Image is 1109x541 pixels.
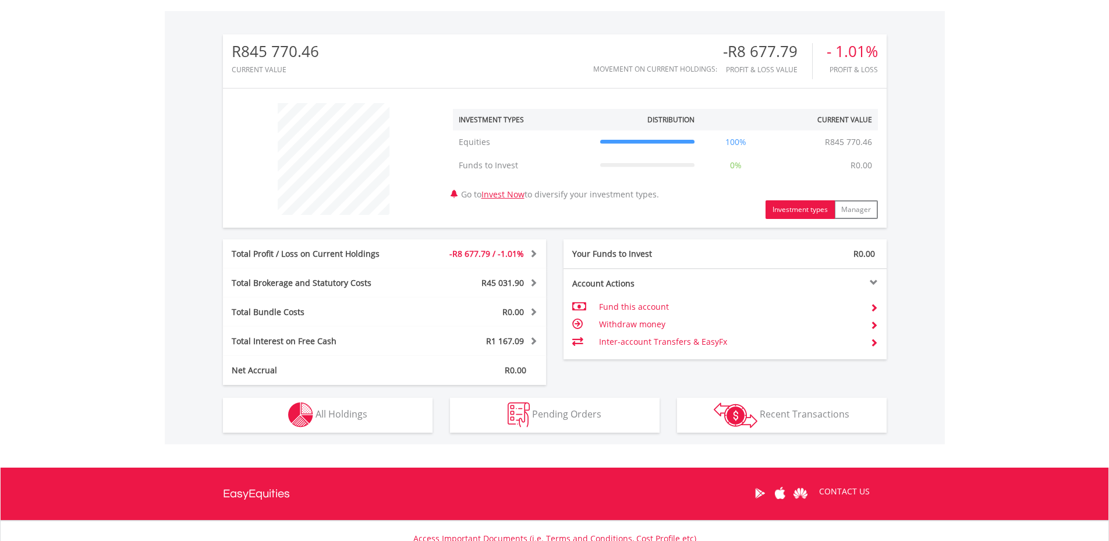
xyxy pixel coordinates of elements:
div: Net Accrual [223,365,412,376]
a: Huawei [791,475,811,511]
div: - 1.01% [827,43,878,60]
td: Equities [453,130,594,154]
div: Profit & Loss Value [723,66,812,73]
th: Investment Types [453,109,594,130]
span: R0.00 [853,248,875,259]
div: Total Interest on Free Cash [223,335,412,347]
div: Your Funds to Invest [564,248,725,260]
button: All Holdings [223,398,433,433]
span: R0.00 [502,306,524,317]
div: Account Actions [564,278,725,289]
td: R0.00 [845,154,878,177]
a: CONTACT US [811,475,878,508]
td: Funds to Invest [453,154,594,177]
td: 0% [700,154,771,177]
div: R845 770.46 [232,43,319,60]
div: Total Brokerage and Statutory Costs [223,277,412,289]
div: Total Bundle Costs [223,306,412,318]
span: R45 031.90 [481,277,524,288]
button: Pending Orders [450,398,660,433]
td: Withdraw money [599,316,860,333]
button: Manager [834,200,878,219]
button: Recent Transactions [677,398,887,433]
div: Go to to diversify your investment types. [444,97,887,219]
a: Google Play [750,475,770,511]
img: pending_instructions-wht.png [508,402,530,427]
a: Apple [770,475,791,511]
td: Fund this account [599,298,860,316]
th: Current Value [771,109,878,130]
div: -R8 677.79 [723,43,812,60]
button: Investment types [766,200,835,219]
div: Profit & Loss [827,66,878,73]
td: 100% [700,130,771,154]
div: Distribution [647,115,695,125]
td: R845 770.46 [819,130,878,154]
a: EasyEquities [223,468,290,520]
span: R0.00 [505,365,526,376]
img: holdings-wht.png [288,402,313,427]
span: All Holdings [316,408,367,420]
div: Total Profit / Loss on Current Holdings [223,248,412,260]
div: CURRENT VALUE [232,66,319,73]
div: Movement on Current Holdings: [593,65,717,73]
img: transactions-zar-wht.png [714,402,757,428]
span: Pending Orders [532,408,601,420]
span: Recent Transactions [760,408,849,420]
span: R1 167.09 [486,335,524,346]
td: Inter-account Transfers & EasyFx [599,333,860,351]
a: Invest Now [481,189,525,200]
span: -R8 677.79 / -1.01% [449,248,524,259]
